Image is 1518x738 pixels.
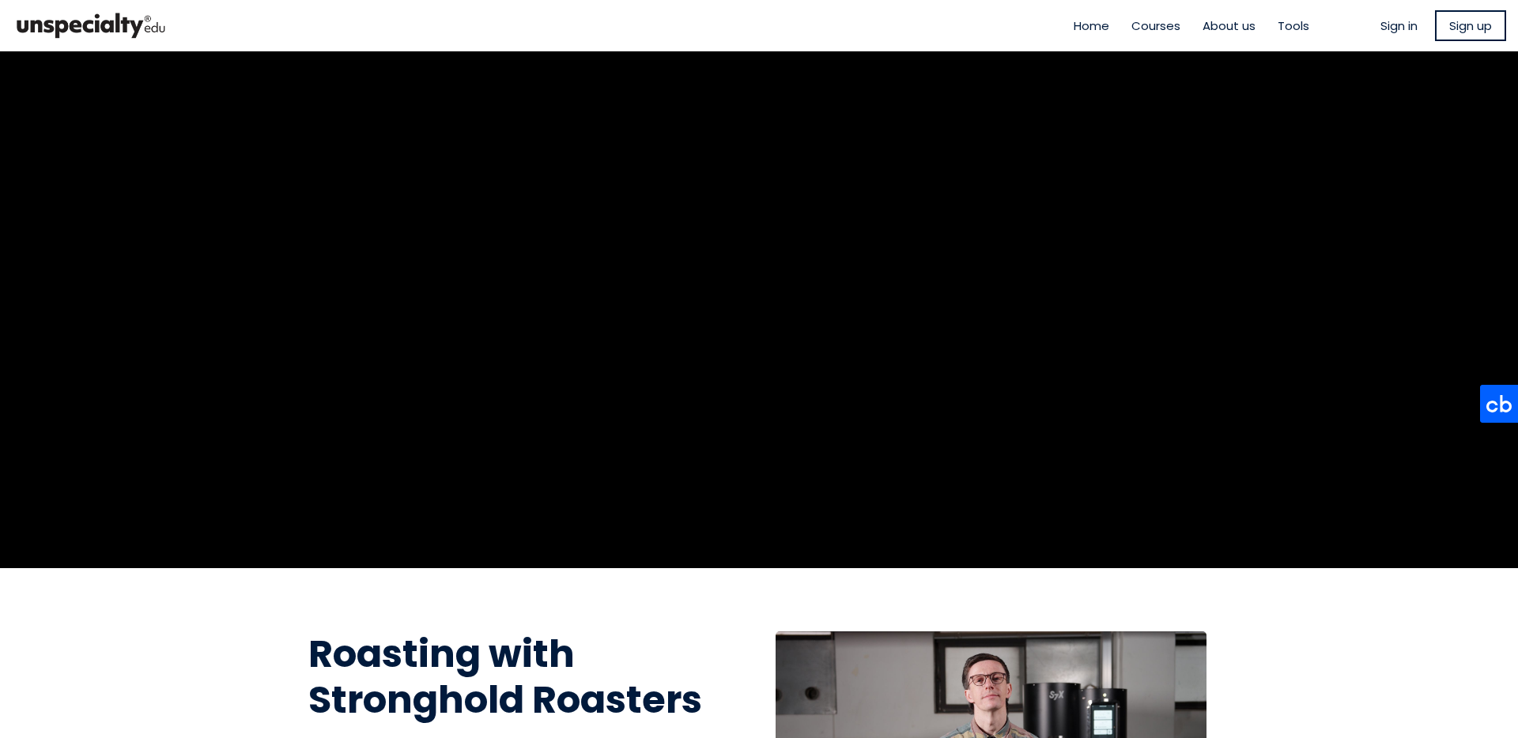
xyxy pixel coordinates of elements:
[1074,17,1109,35] a: Home
[1278,17,1309,35] a: Tools
[308,631,740,722] h1: Roasting with Stronghold Roasters
[12,6,170,45] img: bc390a18feecddb333977e298b3a00a1.png
[1449,17,1492,35] span: Sign up
[1131,17,1180,35] a: Courses
[1380,17,1418,35] a: Sign in
[1203,17,1256,35] a: About us
[1435,10,1506,41] a: Sign up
